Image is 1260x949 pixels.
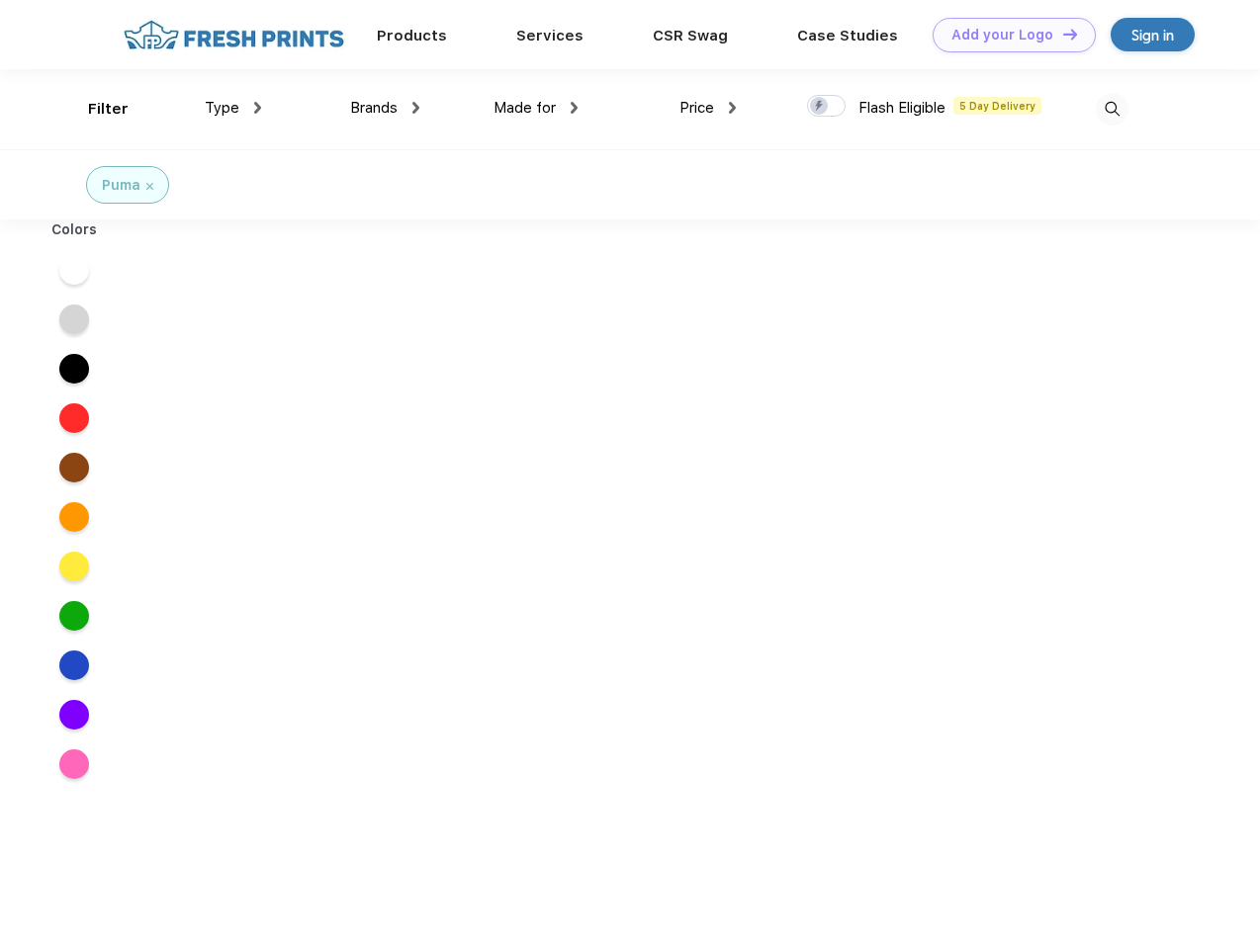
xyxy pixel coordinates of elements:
[1111,18,1195,51] a: Sign in
[953,97,1041,115] span: 5 Day Delivery
[88,98,129,121] div: Filter
[37,219,113,240] div: Colors
[1063,29,1077,40] img: DT
[350,99,398,117] span: Brands
[858,99,945,117] span: Flash Eligible
[377,27,447,44] a: Products
[679,99,714,117] span: Price
[146,183,153,190] img: filter_cancel.svg
[1131,24,1174,46] div: Sign in
[494,99,556,117] span: Made for
[254,102,261,114] img: dropdown.png
[205,99,239,117] span: Type
[653,27,728,44] a: CSR Swag
[516,27,584,44] a: Services
[1096,93,1128,126] img: desktop_search.svg
[951,27,1053,43] div: Add your Logo
[571,102,578,114] img: dropdown.png
[102,175,140,196] div: Puma
[729,102,736,114] img: dropdown.png
[412,102,419,114] img: dropdown.png
[118,18,350,52] img: fo%20logo%202.webp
